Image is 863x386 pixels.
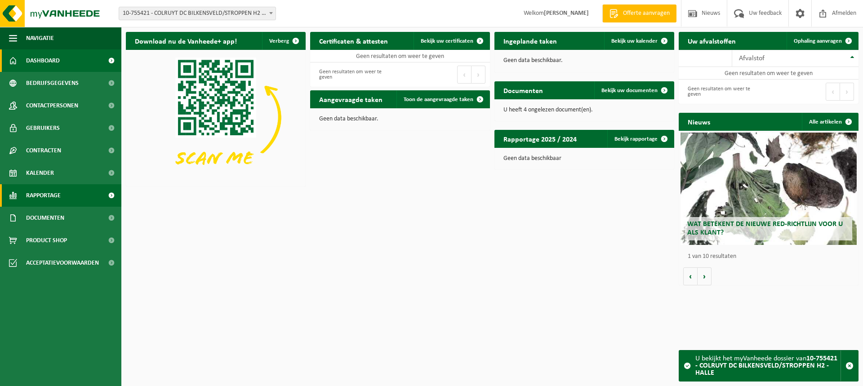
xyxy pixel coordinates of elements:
button: Volgende [698,267,712,285]
div: U bekijkt het myVanheede dossier van [695,351,841,381]
h2: Uw afvalstoffen [679,32,745,49]
button: Previous [457,66,472,84]
p: Geen data beschikbaar. [503,58,665,64]
span: Dashboard [26,49,60,72]
a: Bekijk uw kalender [604,32,673,50]
span: Contactpersonen [26,94,78,117]
button: Verberg [262,32,305,50]
h2: Rapportage 2025 / 2024 [494,130,586,147]
p: Geen data beschikbaar [503,155,665,162]
a: Alle artikelen [802,113,858,131]
p: 1 van 10 resultaten [688,253,854,260]
span: Gebruikers [26,117,60,139]
span: Bekijk uw kalender [611,38,658,44]
strong: 10-755421 - COLRUYT DC BILKENSVELD/STROPPEN H2 - HALLE [695,355,837,377]
h2: Aangevraagde taken [310,90,391,108]
h2: Documenten [494,81,552,99]
a: Toon de aangevraagde taken [396,90,489,108]
span: Documenten [26,207,64,229]
span: 10-755421 - COLRUYT DC BILKENSVELD/STROPPEN H2 - HALLE [119,7,276,20]
span: Offerte aanvragen [621,9,672,18]
a: Wat betekent de nieuwe RED-richtlijn voor u als klant? [681,133,857,245]
a: Bekijk uw documenten [594,81,673,99]
span: Navigatie [26,27,54,49]
a: Bekijk rapportage [607,130,673,148]
p: U heeft 4 ongelezen document(en). [503,107,665,113]
span: Wat betekent de nieuwe RED-richtlijn voor u als klant? [687,221,843,236]
span: Bekijk uw certificaten [421,38,473,44]
h2: Download nu de Vanheede+ app! [126,32,246,49]
h2: Certificaten & attesten [310,32,397,49]
span: Bekijk uw documenten [601,88,658,93]
strong: [PERSON_NAME] [544,10,589,17]
span: Kalender [26,162,54,184]
button: Next [840,83,854,101]
button: Previous [826,83,840,101]
span: Afvalstof [739,55,765,62]
span: Verberg [269,38,289,44]
img: Download de VHEPlus App [126,50,306,185]
div: Geen resultaten om weer te geven [683,82,764,102]
span: Toon de aangevraagde taken [404,97,473,102]
a: Bekijk uw certificaten [414,32,489,50]
button: Next [472,66,485,84]
button: Vorige [683,267,698,285]
span: Bedrijfsgegevens [26,72,79,94]
h2: Ingeplande taken [494,32,566,49]
span: Ophaling aanvragen [794,38,842,44]
span: Acceptatievoorwaarden [26,252,99,274]
div: Geen resultaten om weer te geven [315,65,396,84]
a: Offerte aanvragen [602,4,676,22]
p: Geen data beschikbaar. [319,116,481,122]
td: Geen resultaten om weer te geven [679,67,859,80]
span: Contracten [26,139,61,162]
a: Ophaling aanvragen [787,32,858,50]
td: Geen resultaten om weer te geven [310,50,490,62]
span: Rapportage [26,184,61,207]
span: Product Shop [26,229,67,252]
h2: Nieuws [679,113,719,130]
